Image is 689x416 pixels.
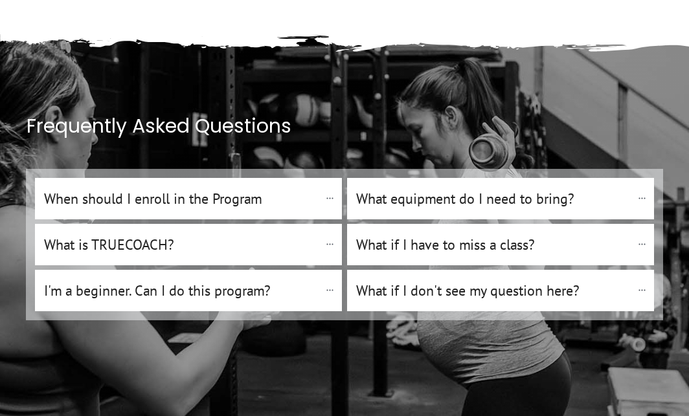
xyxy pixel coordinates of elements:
[27,113,662,155] h2: Frequently Asked Questions
[356,188,631,210] h4: What equipment do I need to bring?
[44,188,319,210] h4: When should I enroll in the Program
[44,279,319,301] h4: I'm a beginner. Can I do this program?
[356,234,631,256] h4: What if I have to miss a class?
[44,234,319,256] h4: What is TRUECOACH?
[356,279,631,301] h4: What if I don't see my question here?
